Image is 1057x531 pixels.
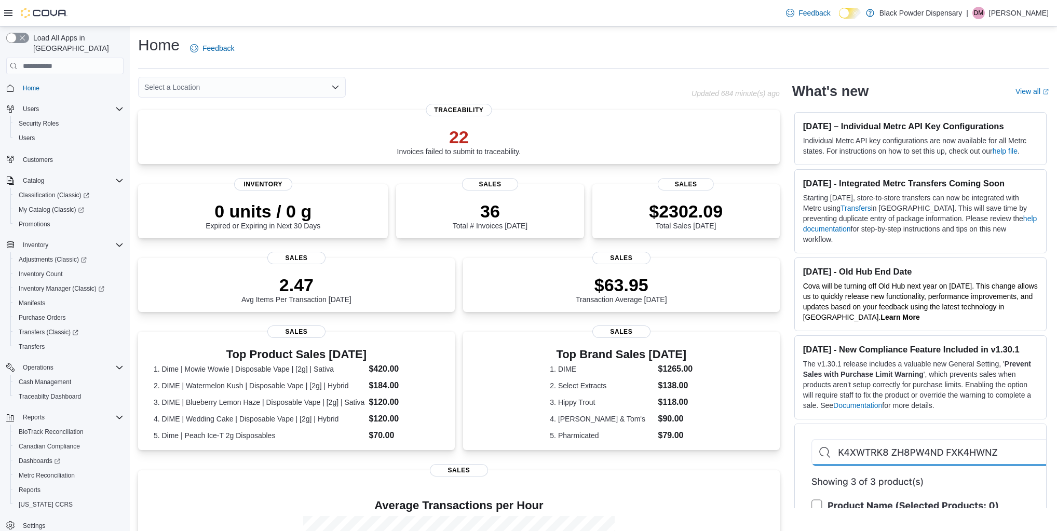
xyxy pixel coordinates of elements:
[19,119,59,128] span: Security Roles
[19,314,66,322] span: Purchase Orders
[19,220,50,228] span: Promotions
[15,440,84,453] a: Canadian Compliance
[803,282,1038,321] span: Cova will be turning off Old Hub next year on [DATE]. This change allows us to quickly release ne...
[2,80,128,96] button: Home
[15,189,124,201] span: Classification (Classic)
[19,191,89,199] span: Classification (Classic)
[15,189,93,201] a: Classification (Classic)
[803,359,1038,411] p: The v1.30.1 release includes a valuable new General Setting, ' ', which prevents sales when produ...
[550,430,654,441] dt: 5. Pharmicated
[453,201,527,222] p: 36
[2,238,128,252] button: Inventory
[803,178,1038,188] h3: [DATE] - Integrated Metrc Transfers Coming Soon
[15,297,124,309] span: Manifests
[369,396,439,409] dd: $120.00
[19,153,124,166] span: Customers
[19,328,78,336] span: Transfers (Classic)
[15,484,124,496] span: Reports
[19,284,104,293] span: Inventory Manager (Classic)
[462,178,518,190] span: Sales
[234,178,292,190] span: Inventory
[841,204,871,212] a: Transfers
[19,255,87,264] span: Adjustments (Classic)
[241,275,351,304] div: Avg Items Per Transaction [DATE]
[154,364,365,374] dt: 1. Dime | Mowie Wowie | Disposable Vape | [2g] | Sativa
[19,457,60,465] span: Dashboards
[1015,87,1049,96] a: View allExternal link
[206,201,320,222] p: 0 units / 0 g
[19,411,124,424] span: Reports
[15,311,70,324] a: Purchase Orders
[19,486,40,494] span: Reports
[10,252,128,267] a: Adjustments (Classic)
[649,201,723,222] p: $2302.09
[692,89,780,98] p: Updated 684 minute(s) ago
[154,397,365,407] dt: 3. DIME | Blueberry Lemon Haze | Disposable Vape | [2g] | Sativa
[15,484,45,496] a: Reports
[206,201,320,230] div: Expired or Expiring in Next 30 Days
[23,176,44,185] span: Catalog
[550,364,654,374] dt: 1. DIME
[974,7,984,19] span: DM
[592,252,651,264] span: Sales
[10,217,128,232] button: Promotions
[19,428,84,436] span: BioTrack Reconciliation
[10,483,128,497] button: Reports
[803,193,1038,244] p: Starting [DATE], store-to-store transfers can now be integrated with Metrc using in [GEOGRAPHIC_D...
[19,206,84,214] span: My Catalog (Classic)
[15,203,88,216] a: My Catalog (Classic)
[803,266,1038,277] h3: [DATE] - Old Hub End Date
[154,380,365,391] dt: 2. DIME | Watermelon Kush | Disposable Vape | [2g] | Hybrid
[10,425,128,439] button: BioTrack Reconciliation
[576,275,667,295] p: $63.95
[23,413,45,421] span: Reports
[426,104,492,116] span: Traceability
[23,156,53,164] span: Customers
[15,390,85,403] a: Traceabilty Dashboard
[19,239,124,251] span: Inventory
[15,117,124,130] span: Security Roles
[19,239,52,251] button: Inventory
[19,103,124,115] span: Users
[19,471,75,480] span: Metrc Reconciliation
[10,497,128,512] button: [US_STATE] CCRS
[15,498,124,511] span: Washington CCRS
[138,35,180,56] h1: Home
[15,469,79,482] a: Metrc Reconciliation
[10,131,128,145] button: Users
[10,389,128,404] button: Traceabilty Dashboard
[19,361,124,374] span: Operations
[15,268,67,280] a: Inventory Count
[2,152,128,167] button: Customers
[154,348,439,361] h3: Top Product Sales [DATE]
[658,413,693,425] dd: $90.00
[658,178,714,190] span: Sales
[202,43,234,53] span: Feedback
[10,202,128,217] a: My Catalog (Classic)
[19,343,45,351] span: Transfers
[15,341,124,353] span: Transfers
[21,8,67,18] img: Cova
[19,299,45,307] span: Manifests
[10,454,128,468] a: Dashboards
[803,121,1038,131] h3: [DATE] – Individual Metrc API Key Configurations
[19,174,48,187] button: Catalog
[792,83,869,100] h2: What's new
[15,132,124,144] span: Users
[2,410,128,425] button: Reports
[15,132,39,144] a: Users
[15,253,91,266] a: Adjustments (Classic)
[19,378,71,386] span: Cash Management
[15,440,124,453] span: Canadian Compliance
[397,127,521,147] p: 22
[19,500,73,509] span: [US_STATE] CCRS
[803,135,1038,156] p: Individual Metrc API key configurations are now available for all Metrc states. For instructions ...
[10,439,128,454] button: Canadian Compliance
[430,464,488,476] span: Sales
[15,426,124,438] span: BioTrack Reconciliation
[241,275,351,295] p: 2.47
[576,275,667,304] div: Transaction Average [DATE]
[879,7,963,19] p: Black Powder Dispensary
[23,241,48,249] span: Inventory
[15,341,49,353] a: Transfers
